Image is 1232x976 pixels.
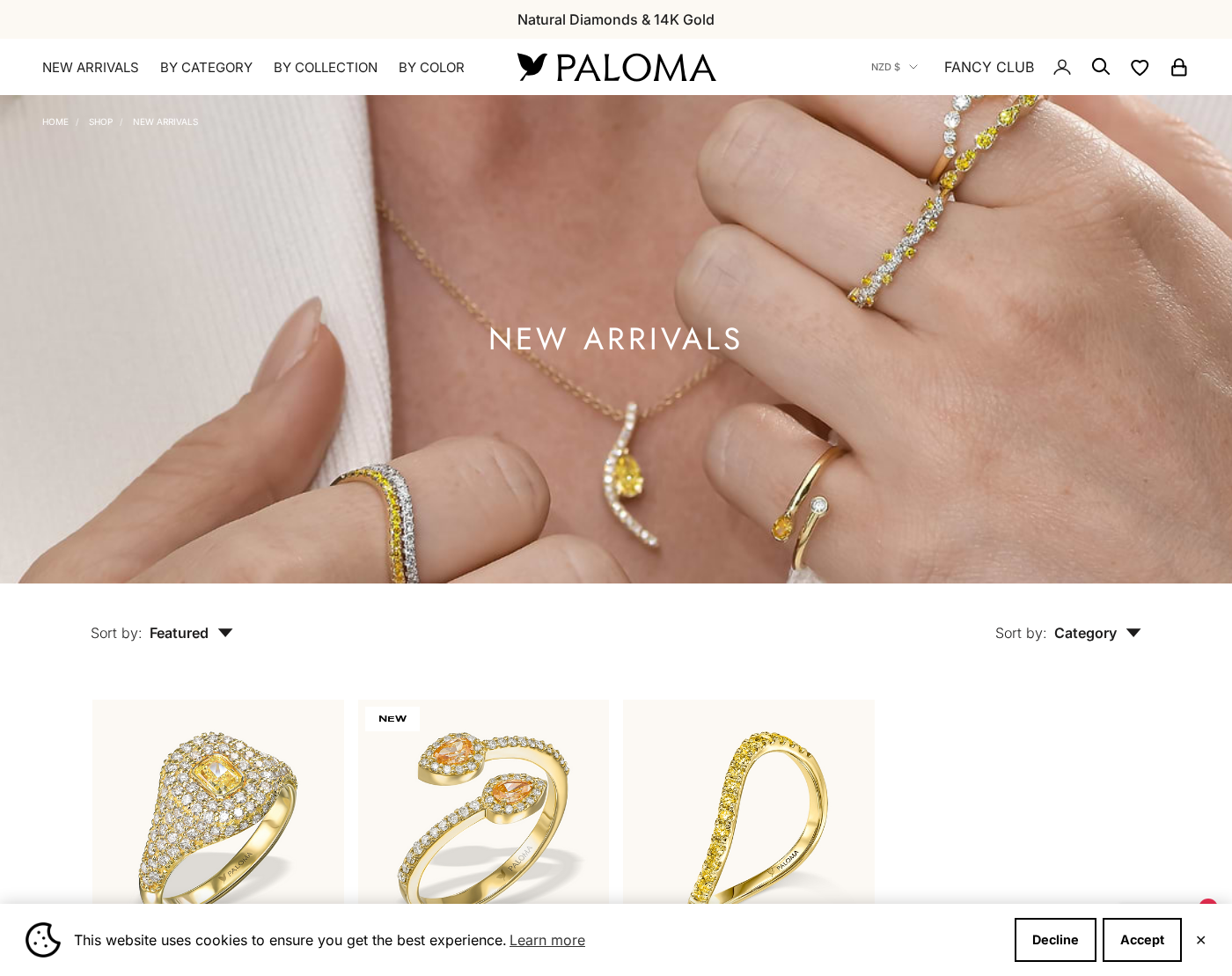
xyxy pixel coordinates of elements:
[623,700,875,951] img: #YellowGold
[50,583,274,657] button: Sort by: Featured
[74,927,1001,953] span: This website uses cookies to ensure you get the best experience.
[133,116,198,127] a: NEW ARRIVALS
[92,700,344,951] img: #YellowGold
[365,707,420,731] span: NEW
[42,113,198,127] nav: Breadcrumb
[26,922,61,958] img: Cookie banner
[42,59,475,77] nav: Primary navigation
[488,328,744,350] h1: NEW ARRIVALS
[160,59,253,77] summary: By Category
[955,583,1182,657] button: Sort by: Category
[42,116,69,127] a: Home
[89,116,113,127] a: Shop
[507,927,588,953] a: Learn more
[871,59,918,75] button: NZD $
[995,624,1047,642] span: Sort by:
[274,59,378,77] summary: By Collection
[358,700,610,951] img: #YellowGold
[92,700,344,951] a: #YellowGold #WhiteGold #RoseGold
[1195,935,1206,945] button: Close
[91,624,143,642] span: Sort by:
[42,59,139,77] a: NEW ARRIVALS
[517,8,715,31] p: Natural Diamonds & 14K Gold
[944,55,1034,78] a: FANCY CLUB
[399,59,465,77] summary: By Color
[871,39,1190,95] nav: Secondary navigation
[1054,624,1141,642] span: Category
[150,624,233,642] span: Featured
[1103,918,1182,962] button: Accept
[1015,918,1096,962] button: Decline
[871,59,900,75] span: NZD $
